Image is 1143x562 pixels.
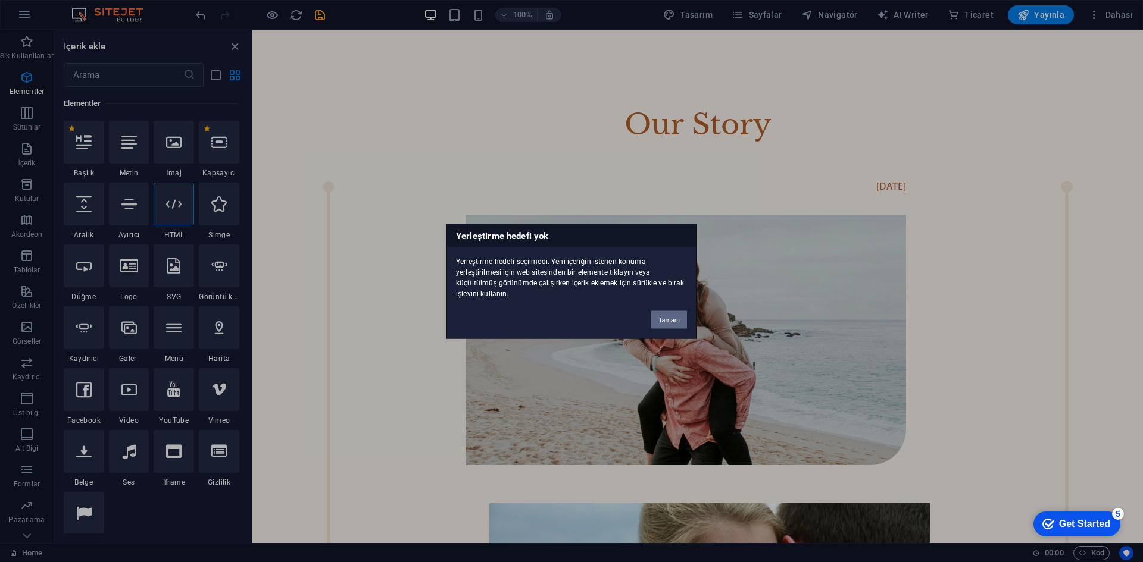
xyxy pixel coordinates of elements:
[35,13,86,24] div: Get Started
[651,310,687,328] button: Tamam
[10,6,96,31] div: Get Started 5 items remaining, 0% complete
[447,247,696,299] div: Yerleştirme hedefi seçilmedi. Yeni içeriğin istenen konuma yerleştirilmesi için web sitesinden bi...
[88,2,100,14] div: 5
[447,224,696,247] h3: Yerleştirme hedefi yok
